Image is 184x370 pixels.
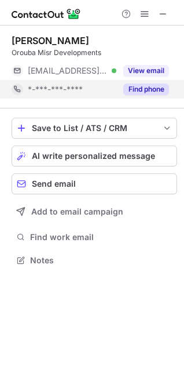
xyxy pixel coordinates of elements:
button: Find work email [12,229,177,245]
button: Reveal Button [123,84,169,95]
button: Notes [12,252,177,269]
span: AI write personalized message [32,151,155,161]
span: [EMAIL_ADDRESS][DOMAIN_NAME] [28,66,108,76]
button: save-profile-one-click [12,118,177,139]
button: Send email [12,173,177,194]
span: Find work email [30,232,172,242]
span: Add to email campaign [31,207,123,216]
span: Notes [30,255,172,266]
div: Save to List / ATS / CRM [32,124,157,133]
button: AI write personalized message [12,146,177,166]
span: Send email [32,179,76,188]
div: [PERSON_NAME] [12,35,89,46]
button: Reveal Button [123,65,169,77]
img: ContactOut v5.3.10 [12,7,81,21]
button: Add to email campaign [12,201,177,222]
div: Orouba Misr Developments [12,48,177,58]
